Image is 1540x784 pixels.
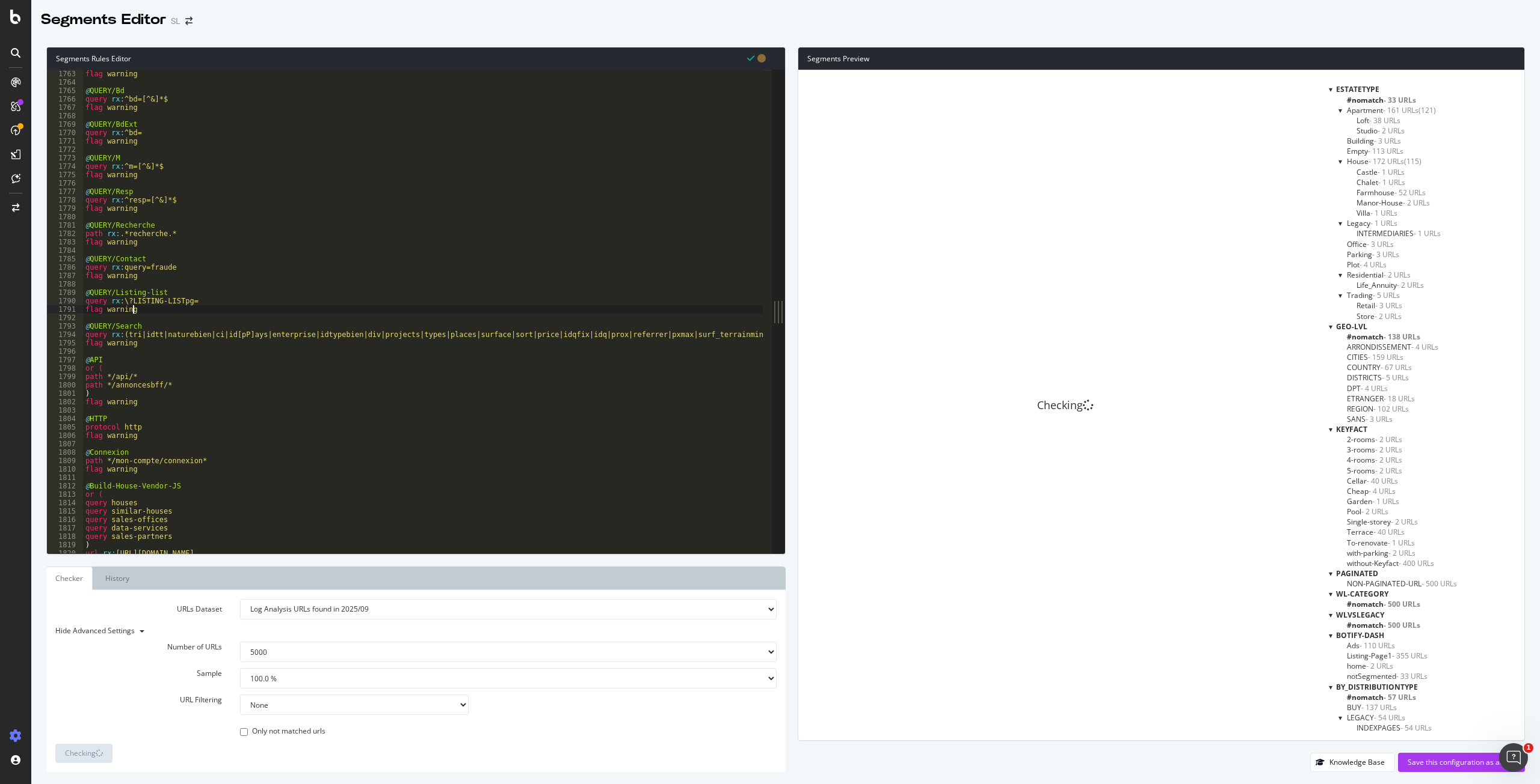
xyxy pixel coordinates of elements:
[1347,538,1415,548] span: Click to filter Keyfact on To-renovate
[1357,115,1400,126] span: Click to filter EstateType on Apartment/Loft
[1336,589,1388,599] span: WL-Category
[47,47,785,70] div: Segments Rules Editor
[47,448,83,457] div: 1808
[46,668,231,678] label: Sample
[47,339,83,347] div: 1795
[47,196,83,204] div: 1778
[1388,548,1415,558] span: - 2 URLs
[1411,342,1438,352] span: - 4 URLs
[1366,414,1393,424] span: - 3 URLs
[1347,342,1438,352] span: Click to filter GEO-LVL on ARRONDISSEMENT
[47,213,83,221] div: 1780
[1347,239,1394,249] span: Click to filter EstateType on Office
[1398,753,1525,772] button: Save this configuration as active
[1369,156,1404,166] span: - 172 URLs
[1357,198,1430,208] span: Click to filter EstateType on House/Manor-House
[47,305,83,314] div: 1791
[47,482,83,490] div: 1812
[1357,228,1441,239] span: Click to filter EstateType on Legacy/INTERMEDIARIES
[1347,651,1428,661] span: Click to filter botify-dash on Listing-Page1
[47,490,83,499] div: 1813
[1357,126,1405,136] span: Click to filter EstateType on Apartment/Studio
[1375,466,1402,476] span: - 2 URLs
[1372,249,1399,260] span: - 3 URLs
[798,47,1524,70] div: Segments Preview
[1347,218,1397,228] span: Click to filter EstateType on Legacy and its children
[47,179,83,187] div: 1776
[47,330,83,339] div: 1794
[47,280,83,288] div: 1788
[1336,630,1384,640] span: botify-dash
[47,154,83,162] div: 1773
[1373,404,1409,414] span: - 102 URLs
[1408,757,1515,767] div: Save this configuration as active
[1357,723,1432,733] span: Click to filter by_DistributionType on LEGACY/INDEXPAGES
[1347,702,1397,713] span: Click to filter by_DistributionType on BUY
[1392,651,1428,661] span: - 355 URLs
[46,694,231,705] label: URL Filtering
[47,356,83,364] div: 1797
[47,229,83,238] div: 1782
[1347,579,1457,589] span: Click to filter Paginated on NON-PAGINATED-URL
[1347,486,1396,496] span: Click to filter Keyfact on Cheap
[1384,692,1416,702] span: - 57 URLs
[1400,723,1432,733] span: - 54 URLs
[47,263,83,272] div: 1786
[47,204,83,213] div: 1779
[1366,661,1393,671] span: - 2 URLs
[1347,105,1418,115] span: Click to filter EstateType on Apartment and its children
[47,314,83,322] div: 1792
[1399,558,1434,568] span: - 400 URLs
[1382,372,1409,383] span: - 5 URLs
[1418,105,1436,115] span: Click to filter EstateType on Apartment
[1347,548,1415,558] span: Click to filter Keyfact on with-parking
[1336,610,1384,620] span: WLvslegacy
[47,255,83,263] div: 1785
[47,112,83,120] div: 1768
[1360,640,1395,651] span: - 110 URLs
[1361,383,1388,394] span: - 4 URLs
[47,221,83,229] div: 1781
[1378,126,1405,136] span: - 2 URLs
[47,398,83,406] div: 1802
[1347,156,1404,166] span: Click to filter EstateType on House and its children
[47,322,83,330] div: 1793
[47,87,83,95] div: 1765
[1347,713,1405,723] span: Click to filter by_DistributionType on LEGACY and its children
[1357,280,1424,290] span: Click to filter EstateType on Residential/Life_Annuity
[1347,455,1402,465] span: Click to filter Keyfact on 4-rooms
[1347,146,1403,156] span: Click to filter EstateType on Empty
[1367,476,1398,486] span: - 40 URLs
[1396,671,1428,681] span: - 33 URLs
[1347,599,1420,609] span: Click to filter WL-Category on #nomatch
[1347,640,1395,651] span: Click to filter botify-dash on Ads
[1347,558,1434,568] span: Click to filter Keyfact on without-Keyfact
[240,726,325,738] label: Only not matched urls
[47,70,83,78] div: 1763
[1384,270,1411,280] span: - 2 URLs
[46,642,231,652] label: Number of URLs
[1381,362,1412,372] span: - 67 URLs
[1329,757,1385,767] div: Knowledge Base
[1357,208,1397,218] span: Click to filter EstateType on House/Villa
[1375,455,1402,465] span: - 2 URLs
[1357,177,1405,187] span: Click to filter EstateType on House/Chalet
[1378,177,1405,187] span: - 1 URLs
[1361,702,1397,713] span: - 137 URLs
[1403,198,1430,208] span: - 2 URLs
[1347,445,1402,455] span: Click to filter Keyfact on 3-rooms
[1357,187,1426,198] span: Click to filter EstateType on House/Farmhouse
[1388,538,1415,548] span: - 1 URLs
[1384,599,1420,609] span: - 500 URLs
[47,440,83,448] div: 1807
[1347,249,1399,260] span: Click to filter EstateType on Parking
[1347,404,1409,414] span: Click to filter GEO-LVL on REGION
[47,415,83,423] div: 1804
[1384,620,1420,630] span: - 500 URLs
[1347,362,1412,372] span: Click to filter GEO-LVL on COUNTRY
[171,15,180,27] div: SL
[1347,394,1415,404] span: Click to filter GEO-LVL on ETRANGER
[1368,352,1403,362] span: - 159 URLs
[757,52,766,64] span: You have unsaved modifications
[47,95,83,103] div: 1766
